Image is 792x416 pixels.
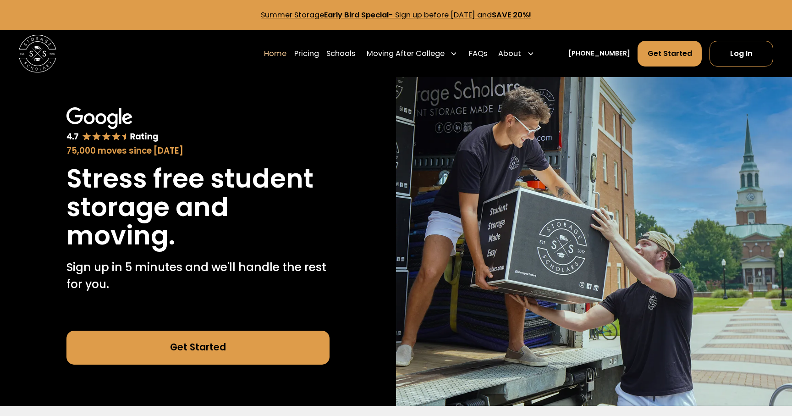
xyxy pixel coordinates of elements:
div: About [498,48,521,60]
img: Storage Scholars main logo [19,35,56,72]
p: Sign up in 5 minutes and we'll handle the rest for you. [66,259,330,293]
div: 75,000 moves since [DATE] [66,144,330,157]
a: Get Started [638,41,702,66]
strong: Early Bird Special [324,10,389,20]
strong: SAVE 20%! [492,10,531,20]
a: [PHONE_NUMBER] [568,49,630,59]
a: Summer StorageEarly Bird Special- Sign up before [DATE] andSAVE 20%! [261,10,531,20]
div: Moving After College [367,48,445,60]
a: Schools [326,40,355,67]
img: Storage Scholars makes moving and storage easy. [396,77,792,406]
a: Pricing [294,40,319,67]
img: Google 4.7 star rating [66,107,159,143]
a: Get Started [66,331,330,365]
a: Log In [709,41,773,66]
a: Home [264,40,286,67]
h1: Stress free student storage and moving. [66,165,330,250]
a: FAQs [469,40,487,67]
